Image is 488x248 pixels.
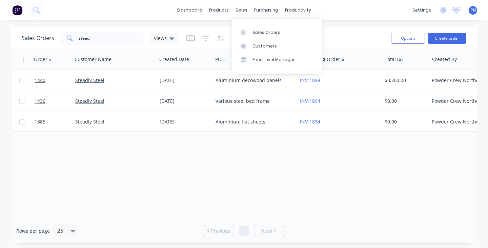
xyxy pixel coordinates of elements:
[300,77,320,83] a: INV-1898
[385,77,424,84] div: $3,300.00
[252,43,277,49] div: Customers
[232,39,322,53] a: Customers
[385,56,403,63] div: Total ($)
[428,33,466,44] button: Create order
[75,77,104,83] a: Steadly Steel
[232,53,322,66] a: Price Level Manager
[16,228,50,234] span: Rows per page
[300,56,345,63] div: Accounting Order #
[216,118,291,125] div: Aluminium flat sheets
[206,5,232,15] div: products
[409,5,434,15] div: settings
[154,35,167,42] span: Views
[22,35,54,41] h1: Sales Orders
[35,70,75,91] a: 1440
[12,5,22,15] img: Factory
[252,57,295,63] div: Price Level Manager
[174,5,206,15] a: dashboard
[282,5,314,15] div: productivity
[385,98,424,104] div: $0.00
[232,5,251,15] div: sales
[470,7,476,13] span: PN
[254,228,284,234] a: Next page
[159,56,189,63] div: Created Date
[35,77,45,84] span: 1440
[35,112,75,132] a: 1385
[35,118,45,125] span: 1385
[201,226,287,236] ul: Pagination
[300,98,320,104] a: INV-1894
[75,118,104,125] a: Steadly Steel
[34,56,52,63] div: Order #
[251,5,282,15] div: purchasing
[79,32,145,45] input: Search...
[239,226,249,236] a: Page 1 is your current page
[160,77,210,84] div: [DATE]
[204,228,234,234] a: Previous page
[216,77,291,84] div: Aluminium decowood panels
[385,118,424,125] div: $0.00
[216,98,291,104] div: Various steel bed frame
[211,228,230,234] span: Previous
[75,56,111,63] div: Customer Name
[160,98,210,104] div: [DATE]
[35,91,75,111] a: 1436
[215,56,226,63] div: PO #
[232,25,322,39] a: Sales Orders
[432,56,457,63] div: Created By
[391,33,425,44] button: Options
[75,98,104,104] a: Steadly Steel
[262,228,272,234] span: Next
[35,98,45,104] span: 1436
[252,30,280,36] div: Sales Orders
[160,118,210,125] div: [DATE]
[300,118,320,125] a: INV-1834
